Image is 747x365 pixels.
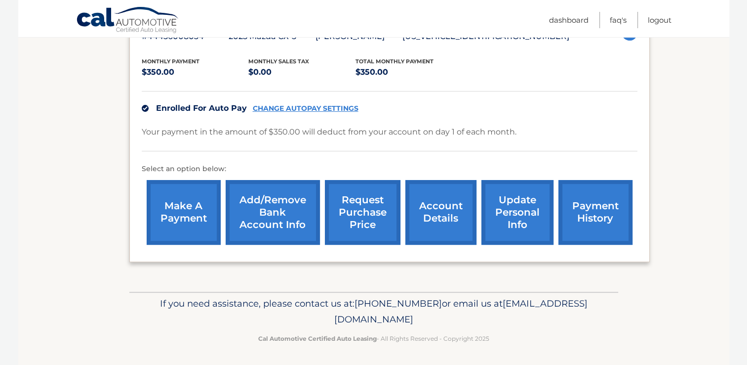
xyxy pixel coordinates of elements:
a: FAQ's [610,12,627,28]
a: Logout [648,12,671,28]
span: Enrolled For Auto Pay [156,103,247,113]
span: [PHONE_NUMBER] [354,298,442,309]
a: payment history [558,180,632,245]
a: Cal Automotive [76,6,180,35]
p: $0.00 [248,65,355,79]
span: Monthly sales Tax [248,58,309,65]
strong: Cal Automotive Certified Auto Leasing [258,335,377,342]
p: Select an option below: [142,163,637,175]
p: $350.00 [142,65,249,79]
a: CHANGE AUTOPAY SETTINGS [253,104,358,113]
a: Dashboard [549,12,589,28]
span: Total Monthly Payment [355,58,433,65]
a: update personal info [481,180,553,245]
img: check.svg [142,105,149,112]
p: $350.00 [355,65,463,79]
span: Monthly Payment [142,58,199,65]
a: make a payment [147,180,221,245]
p: If you need assistance, please contact us at: or email us at [136,296,612,327]
a: request purchase price [325,180,400,245]
a: Add/Remove bank account info [226,180,320,245]
p: - All Rights Reserved - Copyright 2025 [136,333,612,344]
a: account details [405,180,476,245]
p: Your payment in the amount of $350.00 will deduct from your account on day 1 of each month. [142,125,516,139]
